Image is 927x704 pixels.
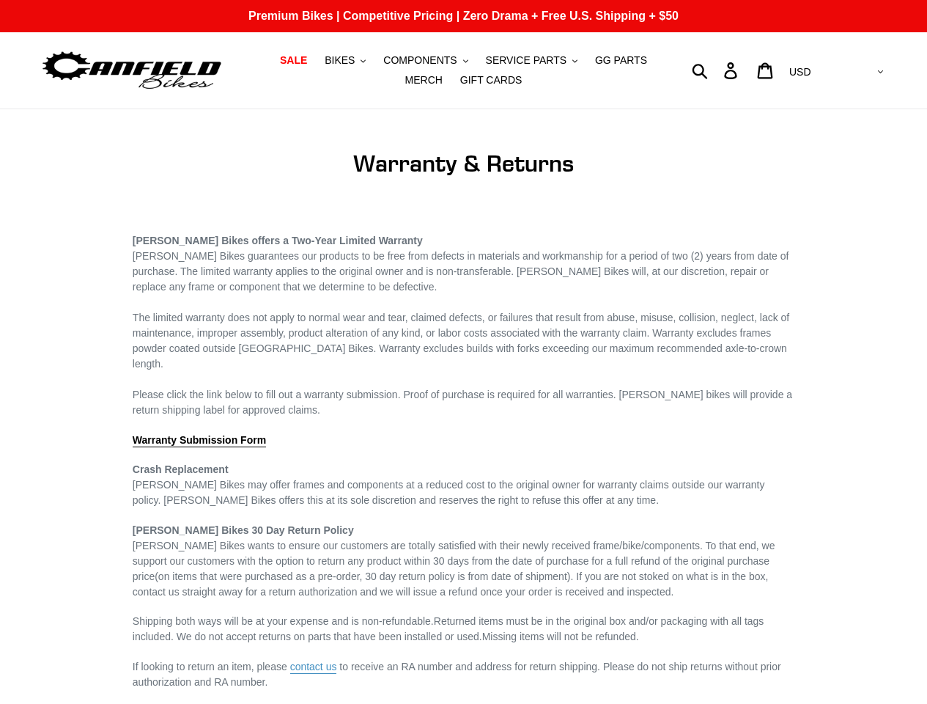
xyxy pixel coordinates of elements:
[133,463,229,475] strong: Crash Replacement
[280,54,307,67] span: SALE
[40,48,224,94] img: Canfield Bikes
[460,74,522,87] span: GIFT CARDS
[133,555,769,582] span: the date of purchase for a full refund of the original purchase price
[317,51,373,70] button: BIKES
[133,540,775,567] span: [PERSON_NAME] Bikes wants to ensure our customers are totally satisfied with their newly received...
[588,51,654,70] a: GG PARTS
[405,74,443,87] span: MERCH
[433,555,492,567] span: 30 days from
[376,51,475,70] button: COMPONENTS
[479,51,585,70] button: SERVICE PARTS
[595,54,647,67] span: GG PARTS
[133,462,794,508] p: [PERSON_NAME] Bikes may offer frames and components at a reduced cost to the original owner for w...
[133,661,340,674] span: If looking to return an item, please
[133,235,423,246] strong: [PERSON_NAME] Bikes offers a Two-Year Limited Warranty
[290,661,337,674] a: contact us
[398,70,450,90] a: MERCH
[453,70,530,90] a: GIFT CARDS
[133,434,266,447] a: Warranty Submission Form
[133,524,354,536] span: [PERSON_NAME] Bikes 30 Day Return Policy
[133,571,769,598] span: (on items that were purchased as a pre-order, 30 day return policy is from date of shipment). If ...
[133,434,266,446] span: Warranty Submission Form
[482,631,639,642] span: Missing items will not be refunded.
[273,51,314,70] a: SALE
[325,54,355,67] span: BIKES
[133,150,794,177] h1: Warranty & Returns
[133,218,794,418] p: [PERSON_NAME] Bikes guarantees our products to be free from defects in materials and workmanship ...
[133,661,781,688] span: to receive an RA number and address for return shipping. Please do not ship returns without prior...
[486,54,566,67] span: SERVICE PARTS
[133,615,434,627] span: Shipping both ways will be at your expense and is non-refundable.
[383,54,457,67] span: COMPONENTS
[133,615,764,642] span: Returned items must be in the original box and/or packaging with all tags included. We do not acc...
